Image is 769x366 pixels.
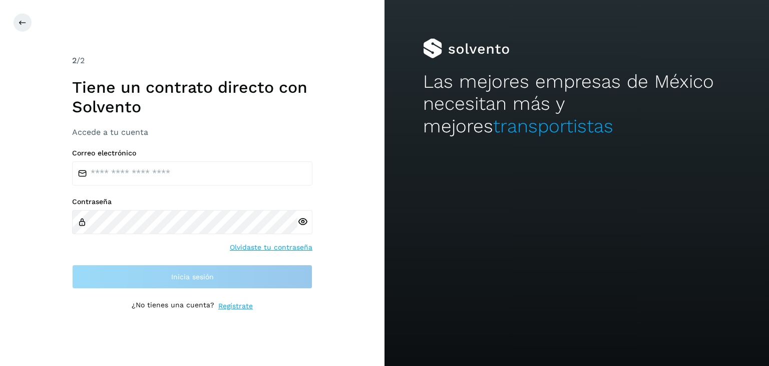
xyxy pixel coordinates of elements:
[423,71,730,137] h2: Las mejores empresas de México necesitan más y mejores
[72,265,312,289] button: Inicia sesión
[72,127,312,137] h3: Accede a tu cuenta
[72,55,312,67] div: /2
[72,149,312,157] label: Correo electrónico
[493,115,613,137] span: transportistas
[72,198,312,206] label: Contraseña
[72,56,77,65] span: 2
[171,273,214,280] span: Inicia sesión
[218,301,253,311] a: Regístrate
[230,242,312,253] a: Olvidaste tu contraseña
[72,78,312,116] h1: Tiene un contrato directo con Solvento
[132,301,214,311] p: ¿No tienes una cuenta?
